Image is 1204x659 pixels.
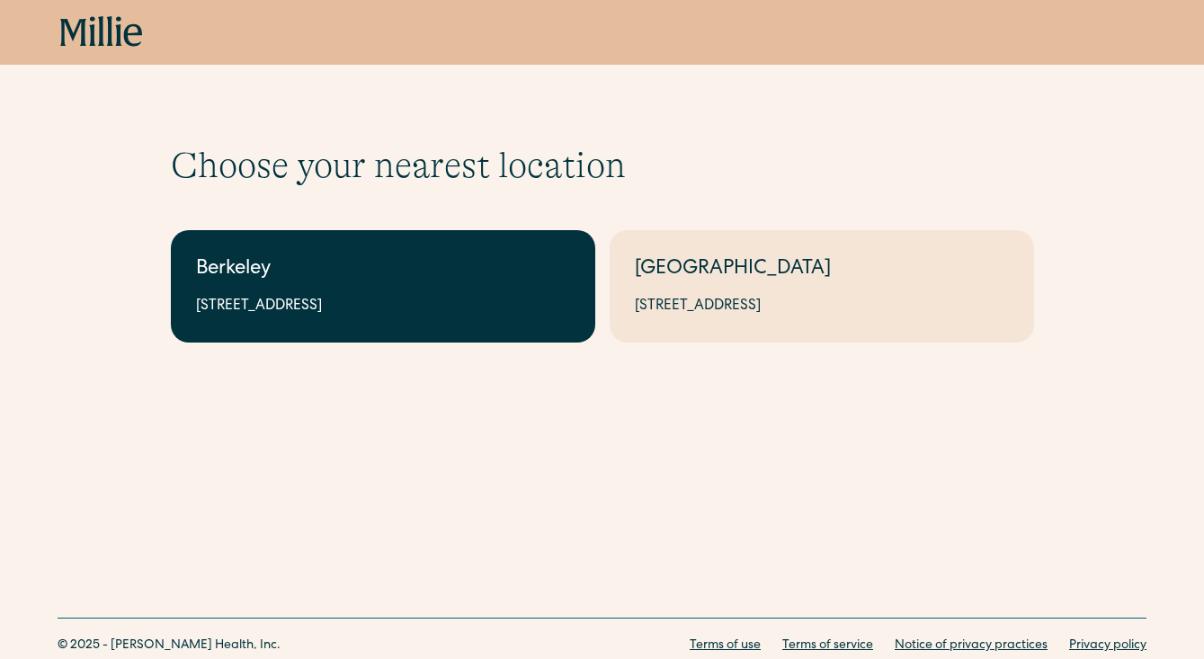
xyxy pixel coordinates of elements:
a: Terms of service [782,637,873,655]
a: [GEOGRAPHIC_DATA][STREET_ADDRESS] [610,230,1034,343]
div: © 2025 - [PERSON_NAME] Health, Inc. [58,637,281,655]
div: Berkeley [196,255,570,285]
div: [STREET_ADDRESS] [635,296,1009,317]
a: home [60,16,143,49]
div: [STREET_ADDRESS] [196,296,570,317]
a: Notice of privacy practices [895,637,1048,655]
a: Privacy policy [1069,637,1146,655]
a: Terms of use [690,637,761,655]
a: Berkeley[STREET_ADDRESS] [171,230,595,343]
div: [GEOGRAPHIC_DATA] [635,255,1009,285]
h1: Choose your nearest location [171,144,1034,187]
